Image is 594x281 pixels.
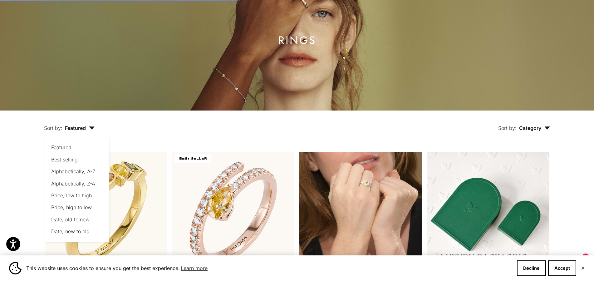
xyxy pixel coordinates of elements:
span: Featured [51,144,71,150]
span: This website uses cookies to ensure you get the best experience. [26,264,512,273]
span: Featured [65,125,95,131]
img: Cookie banner [9,262,22,274]
span: Date, new to old [51,228,90,234]
button: Decline [517,260,546,276]
span: Sort by: [498,125,517,131]
a: #YellowGold #WhiteGold #RoseGold [299,152,422,274]
span: Category [519,125,550,131]
button: Sort by: Featured [30,111,109,137]
button: Close [581,266,585,270]
span: Date, old to new [51,216,90,223]
img: #RoseGold [172,152,294,274]
span: Alphabetically, Z-A [51,180,95,187]
a: Learn more [180,264,209,273]
button: Sort by: Category [484,111,564,137]
span: Alphabetically, A-Z [51,168,96,175]
span: Sort by: [44,125,62,131]
span: Best selling [51,156,78,163]
button: Accept [548,260,576,276]
span: Price, high to low [51,204,92,210]
span: Price, low to high [51,192,92,199]
span: BEST SELLER [174,154,211,163]
h1: Rings [278,37,316,44]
